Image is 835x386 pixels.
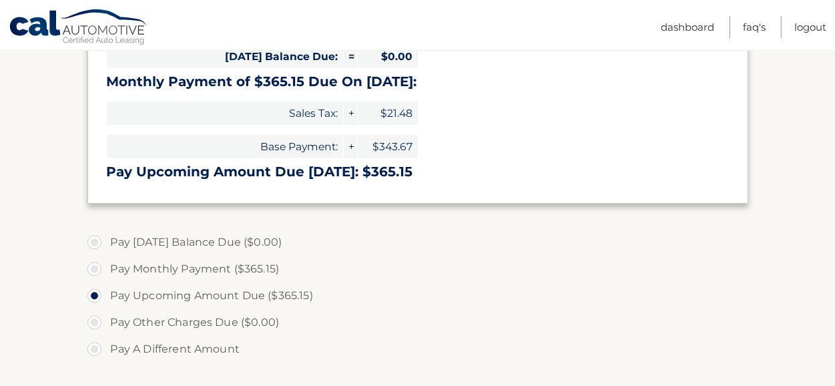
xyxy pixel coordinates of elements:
[107,45,343,68] span: [DATE] Balance Due:
[87,336,748,363] label: Pay A Different Amount
[107,164,729,180] h3: Pay Upcoming Amount Due [DATE]: $365.15
[794,16,826,38] a: Logout
[344,45,357,68] span: =
[107,135,343,158] span: Base Payment:
[661,16,714,38] a: Dashboard
[87,282,748,309] label: Pay Upcoming Amount Due ($365.15)
[107,73,729,90] h3: Monthly Payment of $365.15 Due On [DATE]:
[358,102,418,125] span: $21.48
[9,9,149,47] a: Cal Automotive
[344,135,357,158] span: +
[358,135,418,158] span: $343.67
[87,309,748,336] label: Pay Other Charges Due ($0.00)
[743,16,766,38] a: FAQ's
[344,102,357,125] span: +
[87,229,748,256] label: Pay [DATE] Balance Due ($0.00)
[107,102,343,125] span: Sales Tax:
[87,256,748,282] label: Pay Monthly Payment ($365.15)
[358,45,418,68] span: $0.00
